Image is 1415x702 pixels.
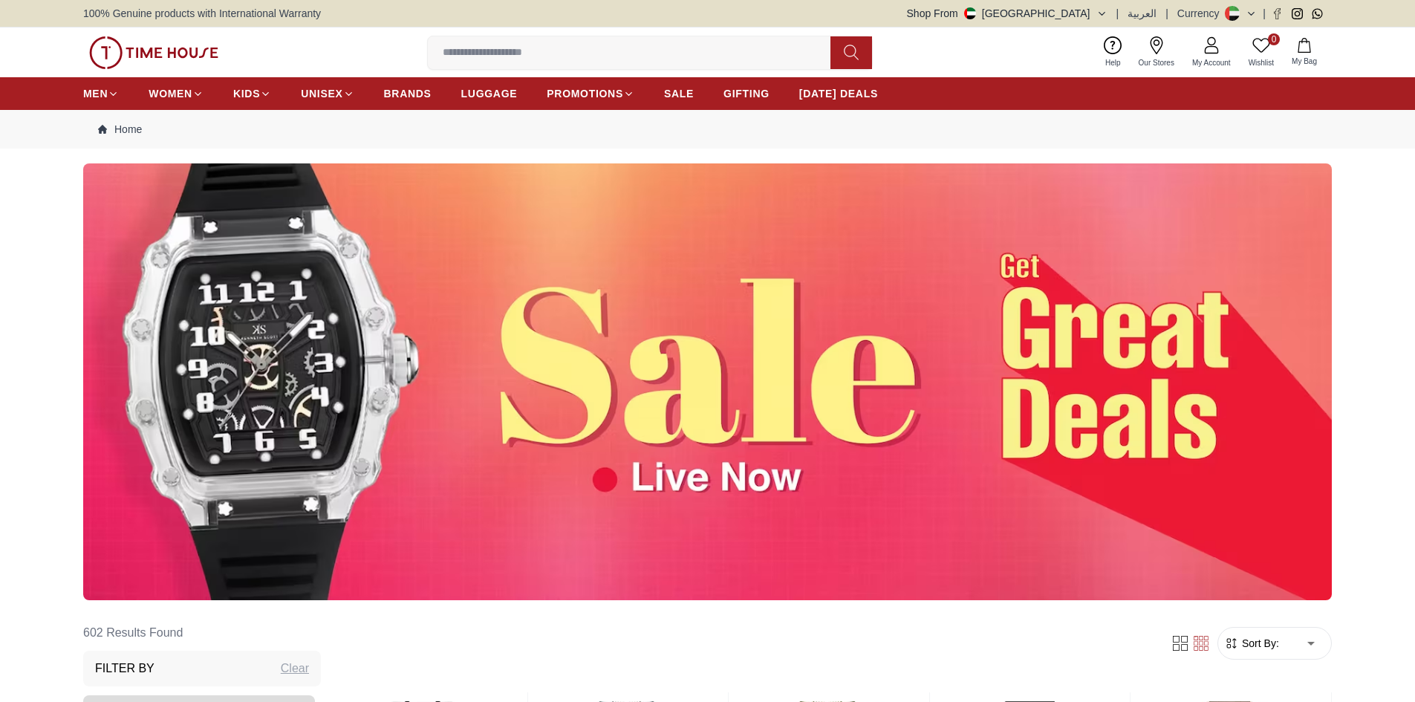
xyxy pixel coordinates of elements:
[1177,6,1226,21] div: Currency
[301,80,354,107] a: UNISEX
[281,660,309,677] div: Clear
[1116,6,1119,21] span: |
[723,80,770,107] a: GIFTING
[1272,8,1283,19] a: Facebook
[1286,56,1323,67] span: My Bag
[547,86,623,101] span: PROMOTIONS
[461,80,518,107] a: LUGGAGE
[1130,33,1183,71] a: Our Stores
[1292,8,1303,19] a: Instagram
[461,86,518,101] span: LUGGAGE
[723,86,770,101] span: GIFTING
[83,110,1332,149] nav: Breadcrumb
[83,6,321,21] span: 100% Genuine products with International Warranty
[1312,8,1323,19] a: Whatsapp
[1099,57,1127,68] span: Help
[98,122,142,137] a: Home
[233,80,271,107] a: KIDS
[233,86,260,101] span: KIDS
[799,86,878,101] span: [DATE] DEALS
[1239,636,1279,651] span: Sort By:
[384,86,432,101] span: BRANDS
[95,660,154,677] h3: Filter By
[1096,33,1130,71] a: Help
[1268,33,1280,45] span: 0
[964,7,976,19] img: United Arab Emirates
[83,86,108,101] span: MEN
[1263,6,1266,21] span: |
[149,86,192,101] span: WOMEN
[907,6,1107,21] button: Shop From[GEOGRAPHIC_DATA]
[664,86,694,101] span: SALE
[1186,57,1237,68] span: My Account
[547,80,634,107] a: PROMOTIONS
[89,36,218,69] img: ...
[664,80,694,107] a: SALE
[1283,35,1326,70] button: My Bag
[301,86,342,101] span: UNISEX
[384,80,432,107] a: BRANDS
[83,163,1332,600] img: ...
[1128,6,1157,21] button: العربية
[83,80,119,107] a: MEN
[1243,57,1280,68] span: Wishlist
[83,615,321,651] h6: 602 Results Found
[1165,6,1168,21] span: |
[799,80,878,107] a: [DATE] DEALS
[1224,636,1279,651] button: Sort By:
[149,80,204,107] a: WOMEN
[1240,33,1283,71] a: 0Wishlist
[1133,57,1180,68] span: Our Stores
